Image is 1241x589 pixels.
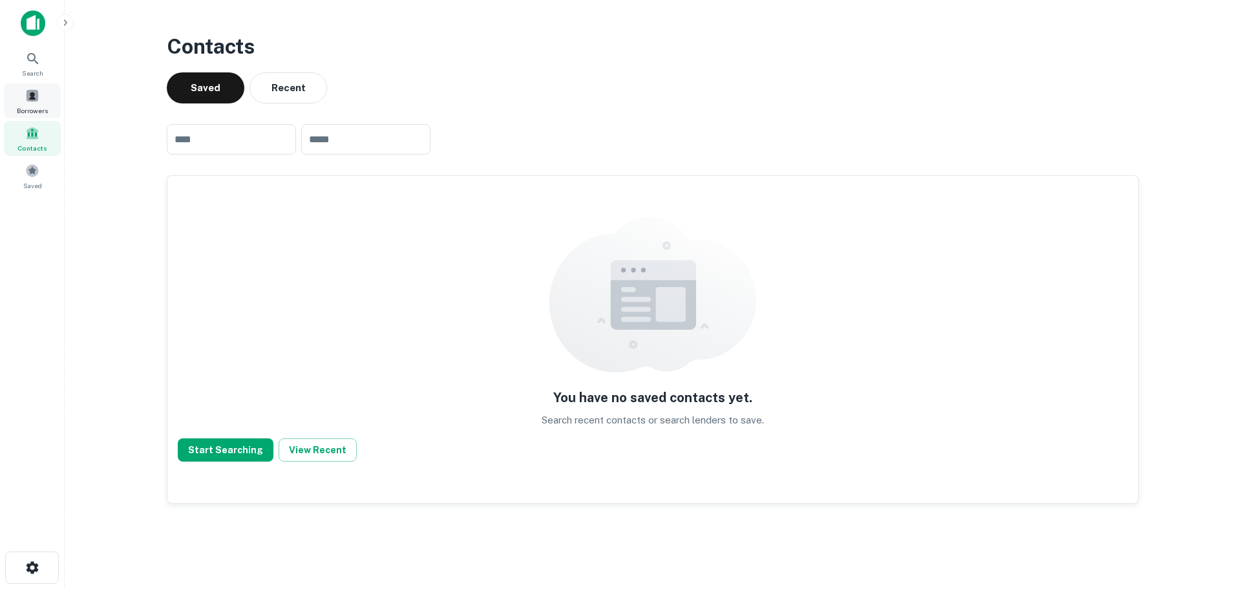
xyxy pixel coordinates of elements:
[4,121,61,156] a: Contacts
[4,83,61,118] a: Borrowers
[249,72,327,103] button: Recent
[17,105,48,116] span: Borrowers
[167,31,1139,62] h3: Contacts
[21,10,45,36] img: capitalize-icon.png
[553,388,752,407] h5: You have no saved contacts yet.
[178,438,273,462] button: Start Searching
[4,46,61,81] a: Search
[549,217,756,372] img: empty content
[22,68,43,78] span: Search
[279,438,357,462] button: View Recent
[23,180,42,191] span: Saved
[17,143,47,153] span: Contacts
[167,72,244,103] button: Saved
[1176,444,1241,506] iframe: Chat Widget
[542,412,764,428] p: Search recent contacts or search lenders to save.
[4,158,61,193] a: Saved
